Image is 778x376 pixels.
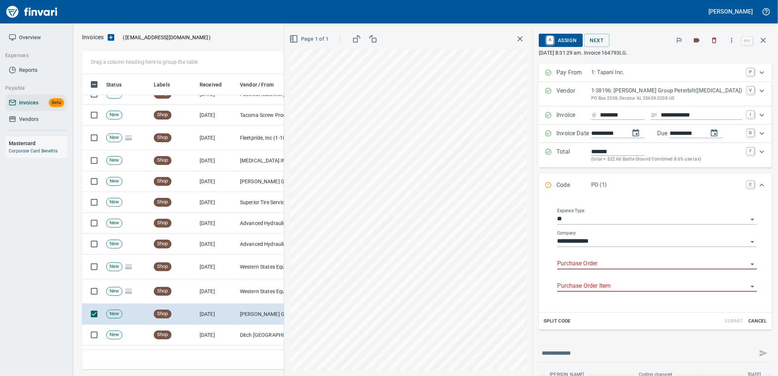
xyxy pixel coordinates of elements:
p: Code [556,181,591,190]
td: [DATE] [197,126,237,150]
a: P [747,68,754,75]
a: T [747,147,754,155]
svg: Invoice description [651,111,658,119]
p: Total [556,147,591,163]
span: New [107,240,122,247]
span: New [107,220,122,226]
div: Expand [539,106,772,125]
a: Corporate Card Benefits [9,148,58,154]
p: Pay From [556,68,591,78]
h5: [PERSON_NAME] [709,8,753,15]
td: [DATE] [197,279,237,304]
p: PO Box 2208, Decatur AL 35609-2208 US [591,95,742,102]
span: New [107,331,122,338]
button: [PERSON_NAME] [707,6,755,17]
span: Shop [154,240,171,247]
a: A [547,36,553,44]
p: Invoice [556,111,591,120]
span: Shop [154,220,171,226]
td: Pacwest Machinery LLC (1-23156) [237,346,310,366]
div: Expand [539,82,772,106]
a: Reports [6,62,67,78]
span: Shop [154,199,171,206]
button: Payable [2,81,63,95]
td: Fleetpride, Inc (1-10377) [237,126,310,150]
a: V [747,86,754,94]
span: Close invoice [740,32,772,49]
td: [DATE] [197,150,237,171]
td: Western States Equipment Co. (1-11113) [237,255,310,279]
span: New [107,263,122,270]
button: change due date [705,124,723,142]
td: [PERSON_NAME] Group Peterbilt([MEDICAL_DATA]) (1-38196) [237,171,310,192]
button: Open [747,281,757,292]
span: Invoices [19,98,38,107]
span: Status [106,80,122,89]
span: Pages Split [122,263,135,269]
span: Vendor / From [240,80,283,89]
td: [DATE] [197,171,237,192]
label: Company [557,231,576,236]
span: Received [200,80,222,89]
span: Shop [154,157,171,164]
span: New [107,111,122,118]
div: Expand [539,143,772,167]
button: Split Code [542,316,573,327]
nav: breadcrumb [82,33,104,42]
span: Cancel [748,317,767,325]
button: Labels [689,32,705,48]
span: New [107,199,122,206]
p: 1: Tapani Inc. [591,68,742,77]
span: Beta [49,99,64,107]
td: [DATE] [197,213,237,234]
button: Flag [671,32,687,48]
button: Open [747,214,757,225]
span: Shop [154,288,171,295]
a: Vendors [6,111,67,128]
td: [DATE] [197,255,237,279]
td: [DATE] [197,304,237,325]
button: Cancel [746,316,769,327]
button: Discard [706,32,722,48]
span: New [107,288,122,295]
p: Invoices [82,33,104,42]
button: Open [747,259,757,269]
td: Tacoma Screw Products Inc (1-10999) [237,105,310,126]
button: AAssign [539,34,582,47]
svg: Invoice number [591,111,597,119]
p: Drag a column heading here to group the table [91,58,198,66]
p: ( ) [118,34,211,41]
span: Reports [19,66,37,75]
button: Expenses [2,49,63,62]
span: New [107,178,122,185]
p: Vendor [556,86,591,102]
span: Shop [154,178,171,185]
td: [DATE] [197,325,237,346]
button: Next [584,34,610,47]
p: Invoice Date [556,129,591,139]
div: Expand [539,64,772,82]
div: Expand [539,198,772,330]
span: Shop [154,310,171,317]
span: Labels [154,80,170,89]
button: More [724,32,740,48]
span: New [107,134,122,141]
span: Split Code [544,317,571,325]
h6: Mastercard [9,139,67,147]
span: Shop [154,111,171,118]
span: Page 1 of 1 [291,34,329,44]
button: change date [627,124,645,142]
td: Ditch [GEOGRAPHIC_DATA] (1-10309) [237,325,310,346]
td: Western States Equipment Co. (1-11113) [237,279,310,304]
a: C [747,181,754,188]
span: Pages Split [122,288,135,294]
span: Shop [154,134,171,141]
img: Finvari [4,3,59,21]
a: D [747,129,754,136]
td: [MEDICAL_DATA] INC (1-10480) [237,150,310,171]
td: [DATE] [197,105,237,126]
td: [DATE] [197,192,237,213]
td: Advanced Hydraulic Supply Co. LLC (1-10020) [237,234,310,255]
span: Assign [545,34,577,47]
